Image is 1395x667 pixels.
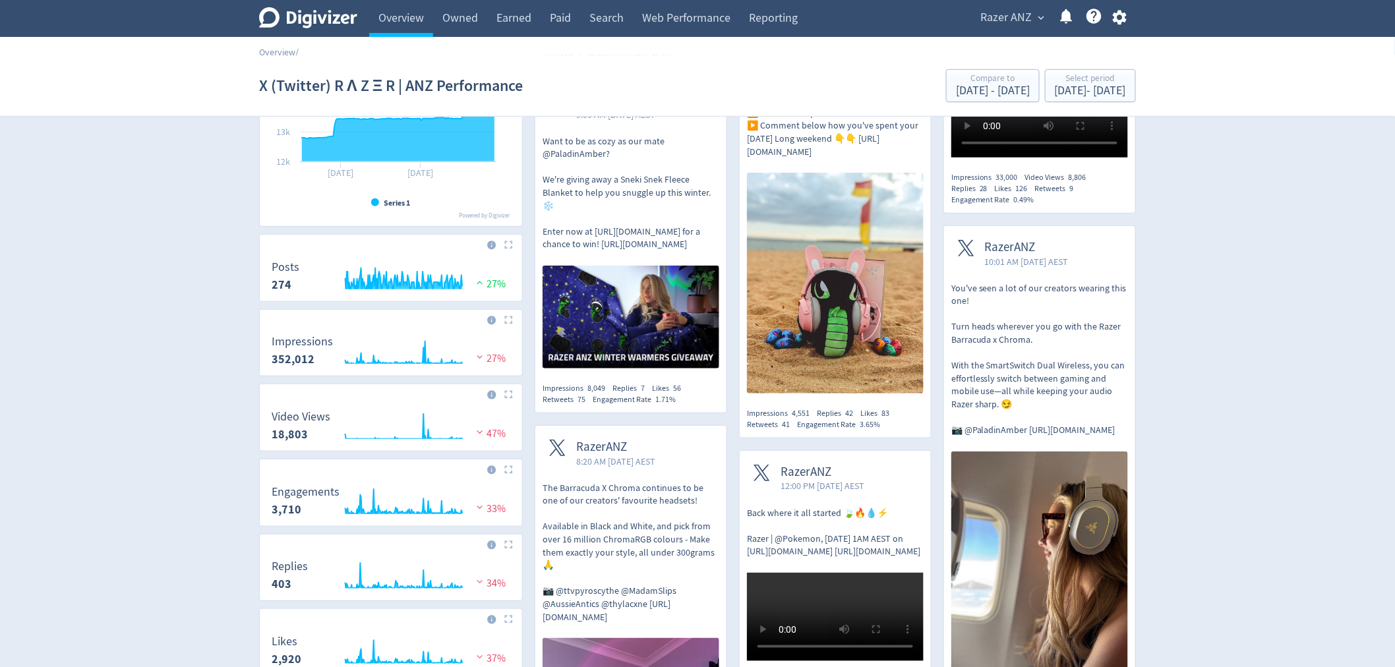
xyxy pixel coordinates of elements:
[1055,74,1126,85] div: Select period
[797,419,887,430] div: Engagement Rate
[473,502,506,515] span: 33%
[259,46,295,58] a: Overview
[384,198,410,208] text: Series 1
[1055,85,1126,97] div: [DATE] - [DATE]
[740,451,931,665] a: RazerANZ12:00 PM [DATE] AESTBack where it all started 🍃🔥💧⚡️ Razer | @Pokemon, [DATE] 1AM AEST on ...
[782,419,790,430] span: 41
[504,390,513,399] img: Placeholder
[781,465,864,480] span: RazerANZ
[265,486,516,521] svg: Engagements 3,710
[951,183,995,194] div: Replies
[576,440,655,455] span: RazerANZ
[473,427,487,437] img: negative-performance.svg
[1035,12,1047,24] span: expand_more
[504,241,513,249] img: Placeholder
[956,74,1030,85] div: Compare to
[612,383,652,394] div: Replies
[985,255,1069,268] span: 10:01 AM [DATE] AEST
[272,651,301,667] strong: 2,920
[504,316,513,324] img: Placeholder
[641,383,645,393] span: 7
[543,482,719,624] p: The Barracuda X Chroma continues to be one of our creators' favourite headsets! Available in Blac...
[792,408,810,419] span: 4,551
[473,352,487,362] img: negative-performance.svg
[272,260,299,275] dt: Posts
[265,335,516,370] svg: Impressions 352,012
[1070,183,1074,194] span: 9
[860,419,880,430] span: 3.65%
[1016,183,1028,194] span: 126
[543,135,719,251] p: Want to be as cozy as our mate @PaladinAmber? We're giving away a Sneki Snek Fleece Blanket to he...
[272,334,333,349] dt: Impressions
[473,277,487,287] img: positive-performance.svg
[504,615,513,623] img: Placeholder
[265,411,516,446] svg: Video Views 18,803
[747,419,797,430] div: Retweets
[578,394,585,405] span: 75
[473,352,506,365] span: 27%
[781,479,864,492] span: 12:00 PM [DATE] AEST
[459,212,510,219] text: Powered by Digivizer
[652,383,688,394] div: Likes
[407,167,433,179] text: [DATE]
[473,577,506,590] span: 34%
[276,156,290,167] text: 12k
[328,167,354,179] text: [DATE]
[980,7,1032,28] span: Razer ANZ
[272,484,340,500] dt: Engagements
[276,126,290,138] text: 13k
[473,427,506,440] span: 47%
[1035,183,1081,194] div: Retweets
[593,394,683,405] div: Engagement Rate
[272,634,301,649] dt: Likes
[473,652,487,662] img: negative-performance.svg
[845,408,853,419] span: 42
[1025,172,1094,183] div: Video Views
[587,383,605,393] span: 8,049
[272,351,314,367] strong: 352,012
[951,282,1128,437] p: You've seen a lot of our creators wearing this one! Turn heads wherever you go with the Razer Bar...
[259,65,523,107] h1: X (Twitter) R Λ Z Ξ R | ANZ Performance
[1014,194,1034,205] span: 0.49%
[473,577,487,587] img: negative-performance.svg
[655,394,676,405] span: 1.71%
[985,240,1069,255] span: RazerANZ
[881,408,889,419] span: 83
[995,183,1035,194] div: Likes
[272,502,301,517] strong: 3,710
[272,409,330,424] dt: Video Views
[265,261,516,296] svg: Posts 274
[747,507,924,558] p: Back where it all started 🍃🔥💧⚡️ Razer | @Pokemon, [DATE] 1AM AEST on [URL][DOMAIN_NAME] [URL][DOM...
[473,652,506,665] span: 37%
[951,194,1042,206] div: Engagement Rate
[673,383,681,393] span: 56
[946,69,1040,102] button: Compare to[DATE] - [DATE]
[1045,69,1136,102] button: Select period[DATE]- [DATE]
[747,408,817,419] div: Impressions
[295,46,299,58] span: /
[576,455,655,468] span: 8:20 AM [DATE] AEST
[543,394,593,405] div: Retweets
[272,426,308,442] strong: 18,803
[543,383,612,394] div: Impressions
[860,408,897,419] div: Likes
[473,502,487,512] img: negative-performance.svg
[980,183,988,194] span: 28
[976,7,1048,28] button: Razer ANZ
[272,559,308,574] dt: Replies
[265,560,516,595] svg: Replies 403
[272,277,291,293] strong: 274
[1069,172,1086,183] span: 8,806
[504,465,513,474] img: Placeholder
[956,85,1030,97] div: [DATE] - [DATE]
[535,79,727,372] a: RazerANZ9:00 AM [DATE] AESTWant to be as cozy as our mate @PaladinAmber? We're giving away a Snek...
[951,172,1025,183] div: Impressions
[504,540,513,549] img: Placeholder
[473,277,506,291] span: 27%
[817,408,860,419] div: Replies
[272,576,291,592] strong: 403
[996,172,1018,183] span: 33,000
